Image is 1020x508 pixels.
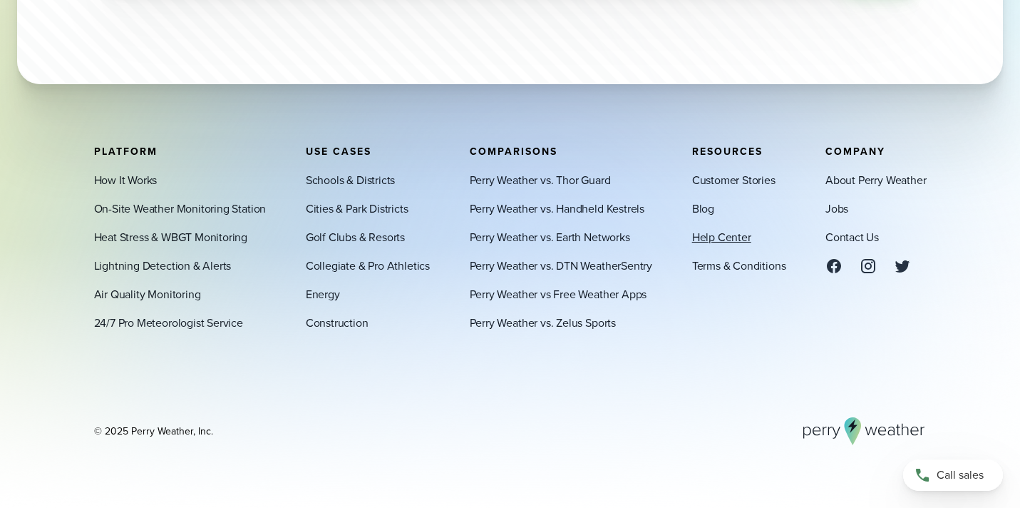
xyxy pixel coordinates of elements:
a: Air Quality Monitoring [94,285,201,303]
a: Perry Weather vs Free Weather Apps [470,285,647,303]
span: Resources [692,143,763,158]
a: 24/7 Pro Meteorologist Service [94,314,243,331]
span: Company [825,143,885,158]
span: Comparisons [470,143,557,158]
a: Jobs [825,200,848,217]
a: About Perry Weather [825,171,926,188]
a: Construction [306,314,369,331]
span: Platform [94,143,158,158]
a: Terms & Conditions [692,257,786,274]
div: © 2025 Perry Weather, Inc. [94,424,213,438]
span: Use Cases [306,143,371,158]
a: On-Site Weather Monitoring Station [94,200,267,217]
a: How It Works [94,171,158,188]
a: Perry Weather vs. Thor Guard [470,171,611,188]
a: Contact Us [825,228,879,245]
a: Schools & Districts [306,171,395,188]
a: Customer Stories [692,171,776,188]
a: Golf Clubs & Resorts [306,228,405,245]
a: Perry Weather vs. Handheld Kestrels [470,200,644,217]
span: Call sales [937,467,984,484]
a: Collegiate & Pro Athletics [306,257,430,274]
a: Heat Stress & WBGT Monitoring [94,228,248,245]
a: Call sales [903,459,1003,491]
a: Perry Weather vs. DTN WeatherSentry [470,257,652,274]
a: Blog [692,200,714,217]
a: Lightning Detection & Alerts [94,257,232,274]
a: Perry Weather vs. Zelus Sports [470,314,616,331]
a: Energy [306,285,340,303]
a: Help Center [692,228,751,245]
a: Perry Weather vs. Earth Networks [470,228,630,245]
a: Cities & Park Districts [306,200,408,217]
